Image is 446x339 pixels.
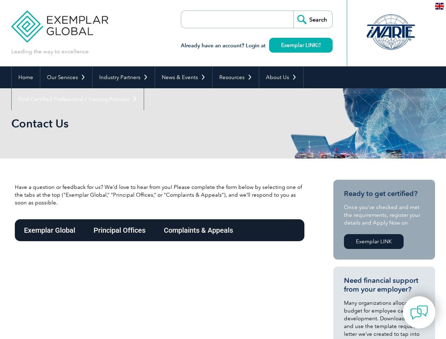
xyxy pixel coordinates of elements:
[11,48,89,55] p: Leading the way to excellence
[344,234,404,249] a: Exemplar LINK
[317,43,321,47] img: open_square.png
[213,66,259,88] a: Resources
[269,38,333,53] a: Exemplar LINK
[344,276,424,294] h3: Need financial support from your employer?
[181,41,333,50] h3: Already have an account? Login at
[40,66,92,88] a: Our Services
[11,117,283,130] h1: Contact Us
[93,66,155,88] a: Industry Partners
[259,66,303,88] a: About Us
[155,66,212,88] a: News & Events
[435,3,444,10] img: en
[344,203,424,227] p: Once you’ve checked and met the requirements, register your details and Apply Now on
[15,183,304,207] p: Have a question or feedback for us? We’d love to hear from you! Please complete the form below by...
[155,219,242,241] div: Complaints & Appeals
[344,189,424,198] h3: Ready to get certified?
[410,304,428,321] img: contact-chat.png
[84,219,155,241] div: Principal Offices
[12,88,144,110] a: Find Certified Professional / Training Provider
[15,219,84,241] div: Exemplar Global
[293,11,332,28] input: Search
[12,66,40,88] a: Home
